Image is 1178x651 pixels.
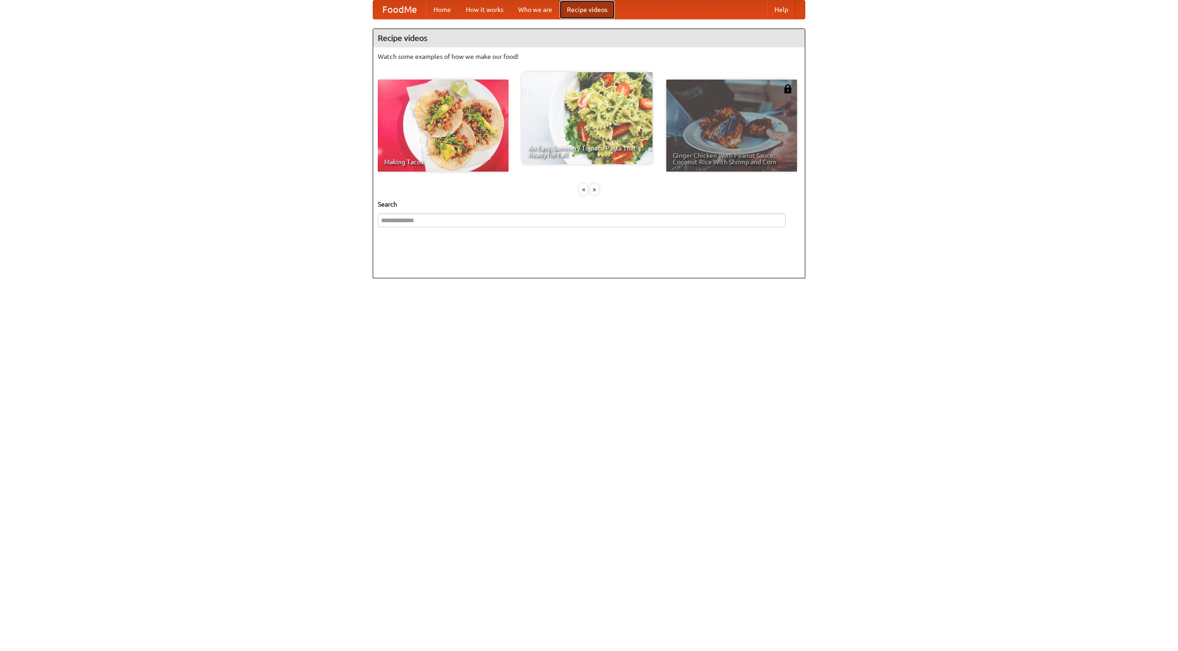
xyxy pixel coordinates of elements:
a: Who we are [511,0,560,19]
img: 483408.png [783,84,792,93]
h4: Recipe videos [373,29,805,47]
a: Home [426,0,458,19]
a: Making Tacos [378,80,508,172]
a: FoodMe [373,0,426,19]
a: How it works [458,0,511,19]
span: Making Tacos [384,159,502,165]
h5: Search [378,200,800,209]
div: « [579,184,588,195]
span: An Easy, Summery Tomato Pasta That's Ready for Fall [528,145,646,158]
a: Recipe videos [560,0,615,19]
a: Help [767,0,796,19]
a: An Easy, Summery Tomato Pasta That's Ready for Fall [522,72,653,164]
div: » [590,184,599,195]
p: Watch some examples of how we make our food! [378,52,800,61]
